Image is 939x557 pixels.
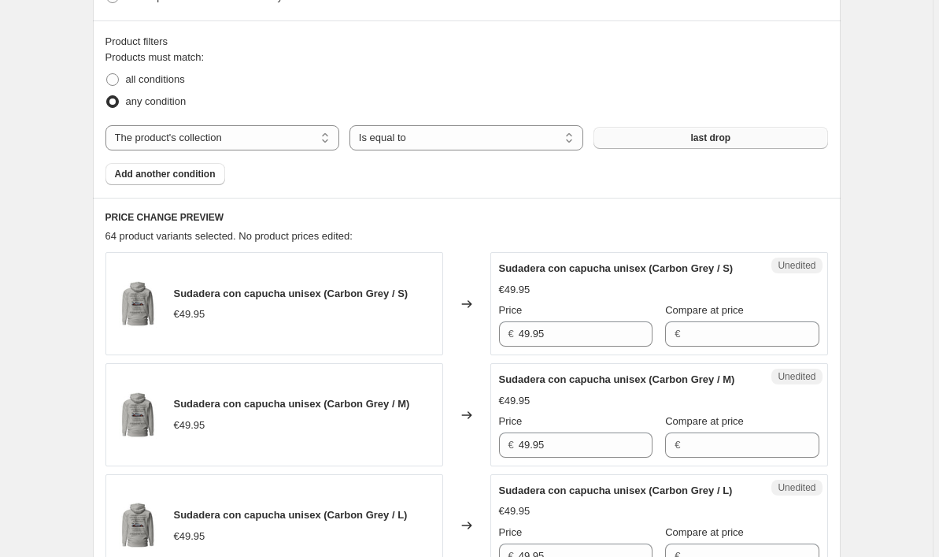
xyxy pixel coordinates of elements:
span: Sudadera con capucha unisex (Carbon Grey / L) [174,509,408,521]
div: Product filters [105,34,828,50]
button: Add another condition [105,163,225,185]
div: €49.95 [174,418,205,433]
span: any condition [126,95,187,107]
span: Sudadera con capucha unisex (Carbon Grey / M) [499,373,735,385]
span: € [508,328,514,340]
img: cotton-heritage-m2580-i-unisex-premium-pullover-hoodie-carbon-grey-back-68c007021e7ee_80x.jpg [114,502,161,549]
button: last drop [593,127,827,149]
div: €49.95 [499,282,530,298]
div: €49.95 [174,529,205,544]
span: Price [499,304,523,316]
span: Sudadera con capucha unisex (Carbon Grey / S) [174,288,409,299]
img: cotton-heritage-m2580-i-unisex-premium-pullover-hoodie-carbon-grey-back-68c007021e7ee_80x.jpg [114,280,161,328]
span: € [675,439,680,451]
div: €49.95 [499,503,530,519]
span: Compare at price [665,304,744,316]
span: last drop [690,132,730,144]
div: €49.95 [499,393,530,409]
div: €49.95 [174,306,205,322]
span: Price [499,415,523,427]
span: all conditions [126,73,185,85]
span: Products must match: [105,51,205,63]
span: Sudadera con capucha unisex (Carbon Grey / M) [174,398,410,410]
span: 64 product variants selected. No product prices edited: [105,230,353,242]
span: Sudadera con capucha unisex (Carbon Grey / L) [499,485,733,496]
span: Price [499,526,523,538]
span: € [675,328,680,340]
span: Compare at price [665,415,744,427]
span: Add another condition [115,168,216,180]
span: Unedited [778,370,815,383]
span: € [508,439,514,451]
span: Unedited [778,481,815,494]
span: Unedited [778,259,815,272]
h6: PRICE CHANGE PREVIEW [105,211,828,224]
span: Compare at price [665,526,744,538]
span: Sudadera con capucha unisex (Carbon Grey / S) [499,262,734,274]
img: cotton-heritage-m2580-i-unisex-premium-pullover-hoodie-carbon-grey-back-68c007021e7ee_80x.jpg [114,392,161,439]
